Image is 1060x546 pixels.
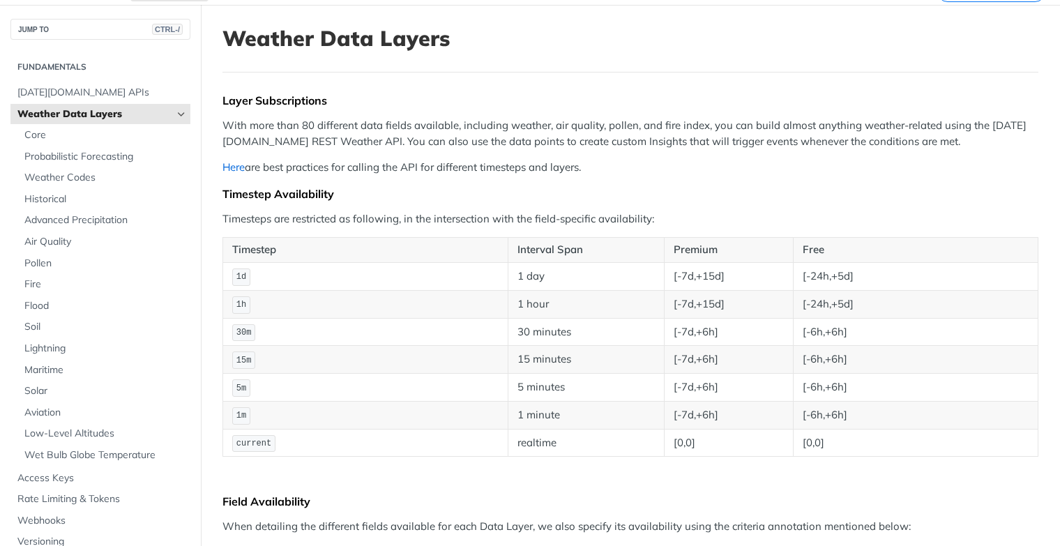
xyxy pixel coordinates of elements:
[794,290,1038,318] td: [-24h,+5d]
[794,238,1038,263] th: Free
[24,448,187,462] span: Wet Bulb Globe Temperature
[17,86,187,100] span: [DATE][DOMAIN_NAME] APIs
[665,429,794,457] td: [0,0]
[665,401,794,429] td: [-7d,+6h]
[17,514,187,528] span: Webhooks
[222,519,1038,535] p: When detailing the different fields available for each Data Layer, we also specify its availabili...
[17,402,190,423] a: Aviation
[222,211,1038,227] p: Timesteps are restricted as following, in the intersection with the field-specific availability:
[24,192,187,206] span: Historical
[222,26,1038,51] h1: Weather Data Layers
[17,125,190,146] a: Core
[508,318,665,346] td: 30 minutes
[17,210,190,231] a: Advanced Precipitation
[222,118,1038,149] p: With more than 80 different data fields available, including weather, air quality, pollen, and fi...
[236,411,246,420] span: 1m
[17,189,190,210] a: Historical
[24,299,187,313] span: Flood
[17,274,190,295] a: Fire
[17,317,190,338] a: Soil
[17,360,190,381] a: Maritime
[508,290,665,318] td: 1 hour
[236,328,252,338] span: 30m
[794,374,1038,402] td: [-6h,+6h]
[24,363,187,377] span: Maritime
[10,19,190,40] button: JUMP TOCTRL-/
[24,213,187,227] span: Advanced Precipitation
[665,374,794,402] td: [-7d,+6h]
[176,109,187,120] button: Hide subpages for Weather Data Layers
[665,290,794,318] td: [-7d,+15d]
[222,160,245,174] a: Here
[223,238,508,263] th: Timestep
[222,187,1038,201] div: Timestep Availability
[24,427,187,441] span: Low-Level Altitudes
[508,346,665,374] td: 15 minutes
[17,471,187,485] span: Access Keys
[508,374,665,402] td: 5 minutes
[794,262,1038,290] td: [-24h,+5d]
[24,257,187,271] span: Pollen
[665,318,794,346] td: [-7d,+6h]
[508,429,665,457] td: realtime
[17,167,190,188] a: Weather Codes
[17,107,172,121] span: Weather Data Layers
[665,346,794,374] td: [-7d,+6h]
[508,401,665,429] td: 1 minute
[17,445,190,466] a: Wet Bulb Globe Temperature
[10,82,190,103] a: [DATE][DOMAIN_NAME] APIs
[10,61,190,73] h2: Fundamentals
[794,346,1038,374] td: [-6h,+6h]
[17,296,190,317] a: Flood
[236,300,246,310] span: 1h
[10,468,190,489] a: Access Keys
[17,232,190,252] a: Air Quality
[665,238,794,263] th: Premium
[24,342,187,356] span: Lightning
[17,338,190,359] a: Lightning
[17,492,187,506] span: Rate Limiting & Tokens
[10,104,190,125] a: Weather Data LayersHide subpages for Weather Data Layers
[236,384,246,393] span: 5m
[17,423,190,444] a: Low-Level Altitudes
[24,278,187,291] span: Fire
[508,262,665,290] td: 1 day
[17,381,190,402] a: Solar
[10,510,190,531] a: Webhooks
[24,171,187,185] span: Weather Codes
[236,439,271,448] span: current
[24,406,187,420] span: Aviation
[17,253,190,274] a: Pollen
[24,235,187,249] span: Air Quality
[24,150,187,164] span: Probabilistic Forecasting
[17,146,190,167] a: Probabilistic Forecasting
[236,356,252,365] span: 15m
[508,238,665,263] th: Interval Span
[24,128,187,142] span: Core
[794,318,1038,346] td: [-6h,+6h]
[794,429,1038,457] td: [0,0]
[222,93,1038,107] div: Layer Subscriptions
[794,401,1038,429] td: [-6h,+6h]
[152,24,183,35] span: CTRL-/
[222,494,1038,508] div: Field Availability
[24,320,187,334] span: Soil
[222,160,1038,176] p: are best practices for calling the API for different timesteps and layers.
[665,262,794,290] td: [-7d,+15d]
[10,489,190,510] a: Rate Limiting & Tokens
[24,384,187,398] span: Solar
[236,272,246,282] span: 1d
